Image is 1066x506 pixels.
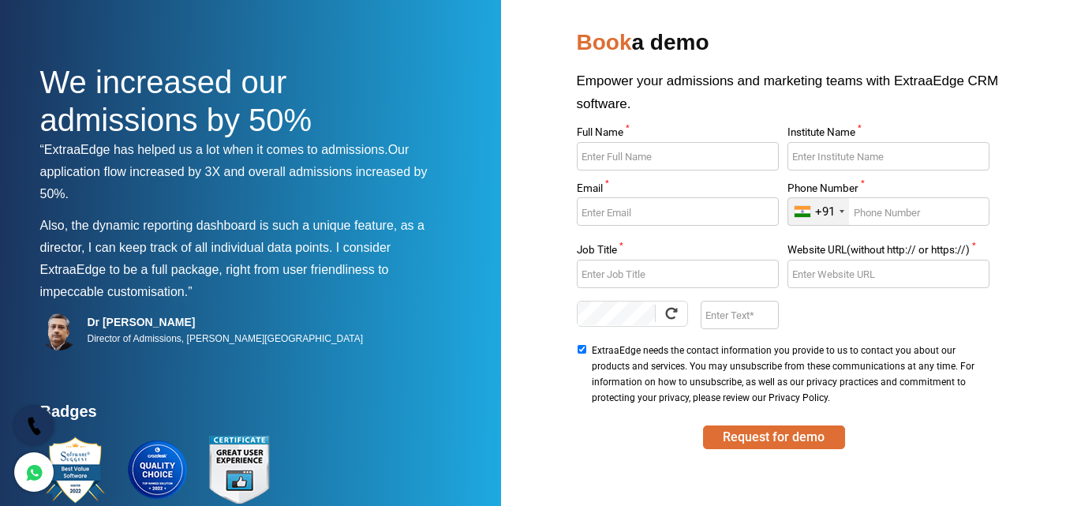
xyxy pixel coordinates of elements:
span: Book [577,30,632,54]
h2: a demo [577,24,1027,69]
span: “ExtraaEdge has helped us a lot when it comes to admissions. [40,143,388,156]
label: Full Name [577,127,779,142]
label: Phone Number [787,183,989,198]
label: Website URL(without http:// or https://) [787,245,989,260]
span: I consider ExtraaEdge to be a full package, right from user friendliness to impeccable customisat... [40,241,391,298]
h5: Dr [PERSON_NAME] [88,315,364,329]
input: Enter Institute Name [787,142,989,171]
input: ExtraaEdge needs the contact information you provide to us to contact you about our products and ... [577,345,587,354]
input: Enter Website URL [787,260,989,288]
p: Empower your admissions and marketing teams with ExtraaEdge CRM software. [577,69,1027,127]
p: Director of Admissions, [PERSON_NAME][GEOGRAPHIC_DATA] [88,329,364,348]
h4: Badges [40,402,443,430]
span: We increased our admissions by 50% [40,65,312,137]
input: Enter Full Name [577,142,779,171]
input: Enter Text [701,301,779,329]
button: SUBMIT [703,425,845,449]
label: Email [577,183,779,198]
span: ExtraaEdge needs the contact information you provide to us to contact you about our products and ... [592,343,985,406]
span: Also, the dynamic reporting dashboard is such a unique feature, as a director, I can keep track o... [40,219,425,254]
input: Enter Job Title [577,260,779,288]
div: India (भारत): +91 [788,198,849,225]
span: Our application flow increased by 3X and overall admissions increased by 50%. [40,143,428,201]
div: +91 [815,204,835,219]
input: Enter Email [577,197,779,226]
label: Job Title [577,245,779,260]
label: Institute Name [787,127,989,142]
input: Enter Phone Number [787,197,989,226]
